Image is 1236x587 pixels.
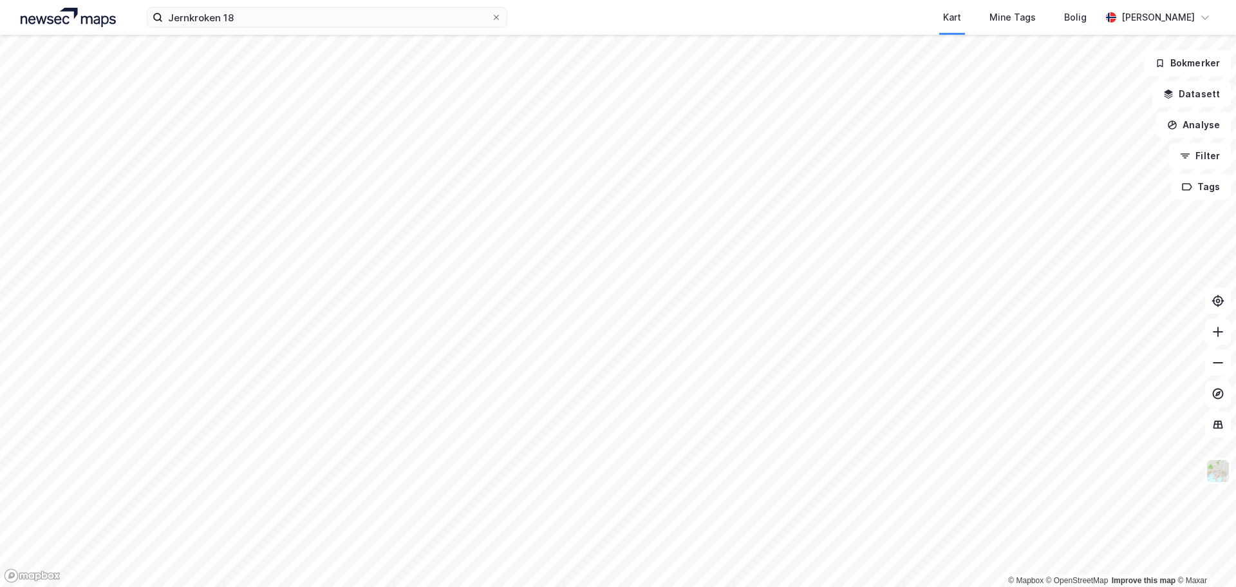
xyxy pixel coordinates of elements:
div: [PERSON_NAME] [1121,10,1195,25]
button: Tags [1171,174,1231,200]
a: OpenStreetMap [1046,576,1109,585]
a: Improve this map [1112,576,1175,585]
div: Bolig [1064,10,1087,25]
div: Kontrollprogram for chat [1172,525,1236,587]
button: Datasett [1152,81,1231,107]
button: Bokmerker [1144,50,1231,76]
div: Kart [943,10,961,25]
button: Filter [1169,143,1231,169]
img: logo.a4113a55bc3d86da70a041830d287a7e.svg [21,8,116,27]
a: Mapbox homepage [4,568,61,583]
img: Z [1206,459,1230,483]
iframe: Chat Widget [1172,525,1236,587]
input: Søk på adresse, matrikkel, gårdeiere, leietakere eller personer [163,8,491,27]
button: Analyse [1156,112,1231,138]
a: Mapbox [1008,576,1044,585]
div: Mine Tags [989,10,1036,25]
